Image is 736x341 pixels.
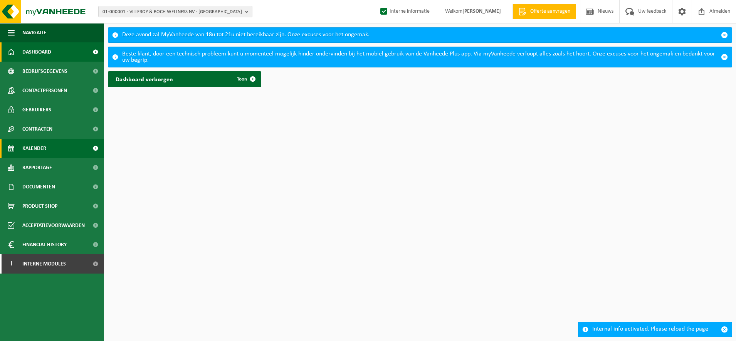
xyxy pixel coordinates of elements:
[22,42,51,62] span: Dashboard
[22,197,57,216] span: Product Shop
[108,71,181,86] h2: Dashboard verborgen
[379,6,430,17] label: Interne informatie
[22,139,46,158] span: Kalender
[22,158,52,177] span: Rapportage
[103,6,242,18] span: 01-000001 - VILLEROY & BOCH WELLNESS NV - [GEOGRAPHIC_DATA]
[22,119,52,139] span: Contracten
[231,71,260,87] a: Toon
[22,254,66,274] span: Interne modules
[22,62,67,81] span: Bedrijfsgegevens
[513,4,576,19] a: Offerte aanvragen
[462,8,501,14] strong: [PERSON_NAME]
[22,235,67,254] span: Financial History
[592,322,717,337] div: Internal info activated. Please reload the page
[528,8,572,15] span: Offerte aanvragen
[22,23,46,42] span: Navigatie
[237,77,247,82] span: Toon
[98,6,252,17] button: 01-000001 - VILLEROY & BOCH WELLNESS NV - [GEOGRAPHIC_DATA]
[22,100,51,119] span: Gebruikers
[22,177,55,197] span: Documenten
[122,47,717,67] div: Beste klant, door een technisch probleem kunt u momenteel mogelijk hinder ondervinden bij het mob...
[22,81,67,100] span: Contactpersonen
[8,254,15,274] span: I
[22,216,85,235] span: Acceptatievoorwaarden
[122,28,717,42] div: Deze avond zal MyVanheede van 18u tot 21u niet bereikbaar zijn. Onze excuses voor het ongemak.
